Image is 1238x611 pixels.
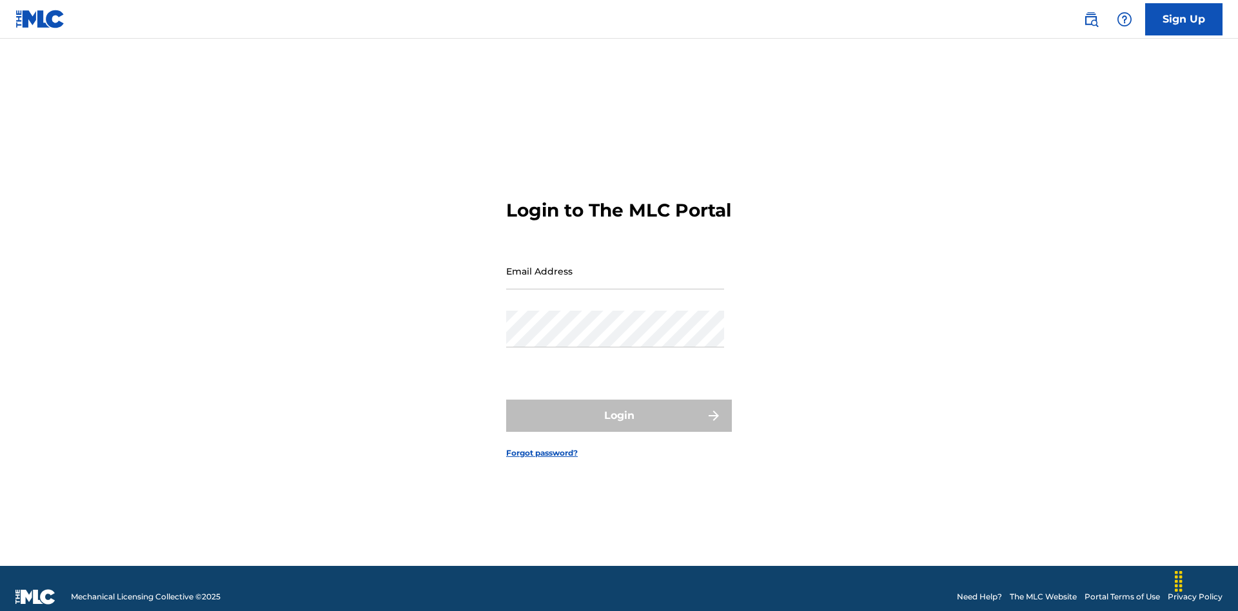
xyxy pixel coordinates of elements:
a: The MLC Website [1010,591,1077,603]
a: Public Search [1078,6,1104,32]
iframe: Chat Widget [1174,549,1238,611]
a: Sign Up [1145,3,1223,35]
div: Help [1112,6,1137,32]
h3: Login to The MLC Portal [506,199,731,222]
a: Need Help? [957,591,1002,603]
img: MLC Logo [15,10,65,28]
a: Privacy Policy [1168,591,1223,603]
div: Drag [1168,562,1189,601]
a: Portal Terms of Use [1085,591,1160,603]
img: search [1083,12,1099,27]
a: Forgot password? [506,447,578,459]
span: Mechanical Licensing Collective © 2025 [71,591,221,603]
img: help [1117,12,1132,27]
img: logo [15,589,55,605]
